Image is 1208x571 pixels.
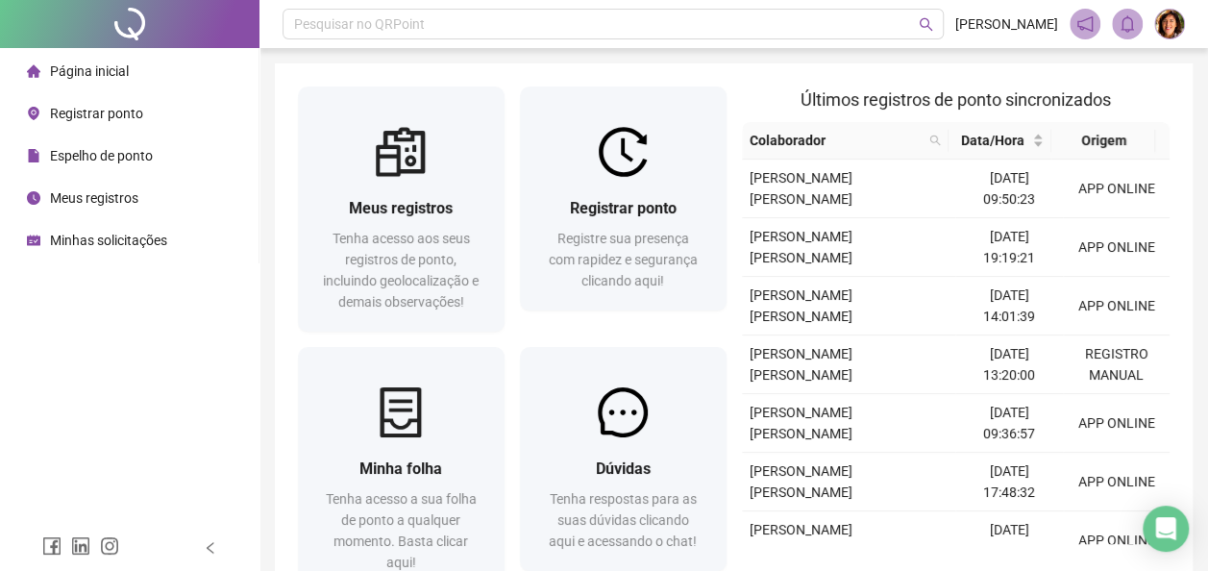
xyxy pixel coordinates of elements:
span: Espelho de ponto [50,148,153,163]
span: notification [1076,15,1094,33]
span: Dúvidas [596,459,651,478]
span: Tenha acesso a sua folha de ponto a qualquer momento. Basta clicar aqui! [326,491,477,570]
span: [PERSON_NAME] [PERSON_NAME] [750,170,852,207]
span: Minha folha [359,459,442,478]
td: [DATE] 11:30:30 [955,511,1062,570]
span: instagram [100,536,119,556]
span: linkedin [71,536,90,556]
span: Data/Hora [956,130,1029,151]
span: environment [27,107,40,120]
span: [PERSON_NAME] [PERSON_NAME] [750,405,852,441]
td: APP ONLINE [1063,218,1170,277]
span: search [929,135,941,146]
span: file [27,149,40,162]
td: [DATE] 14:01:39 [955,277,1062,335]
a: Meus registrosTenha acesso aos seus registros de ponto, incluindo geolocalização e demais observa... [298,87,505,332]
img: 76498 [1155,10,1184,38]
span: Página inicial [50,63,129,79]
span: left [204,541,217,555]
td: APP ONLINE [1063,511,1170,570]
td: [DATE] 17:48:32 [955,453,1062,511]
span: [PERSON_NAME] [PERSON_NAME] [750,229,852,265]
span: clock-circle [27,191,40,205]
td: APP ONLINE [1063,160,1170,218]
td: [DATE] 09:50:23 [955,160,1062,218]
span: Meus registros [349,199,453,217]
span: Colaborador [750,130,922,151]
span: [PERSON_NAME] [PERSON_NAME] [750,463,852,500]
a: DúvidasTenha respostas para as suas dúvidas clicando aqui e acessando o chat! [520,347,727,571]
td: [DATE] 09:36:57 [955,394,1062,453]
span: search [919,17,933,32]
td: APP ONLINE [1063,453,1170,511]
th: Origem [1051,122,1155,160]
span: [PERSON_NAME] [955,13,1058,35]
td: APP ONLINE [1063,277,1170,335]
span: Tenha respostas para as suas dúvidas clicando aqui e acessando o chat! [549,491,697,549]
span: bell [1119,15,1136,33]
span: search [925,126,945,155]
span: [PERSON_NAME] [PERSON_NAME] [750,287,852,324]
span: home [27,64,40,78]
span: Registrar ponto [50,106,143,121]
td: [DATE] 19:19:21 [955,218,1062,277]
span: schedule [27,234,40,247]
span: facebook [42,536,62,556]
td: REGISTRO MANUAL [1063,335,1170,394]
td: APP ONLINE [1063,394,1170,453]
a: Registrar pontoRegistre sua presença com rapidez e segurança clicando aqui! [520,87,727,310]
span: [PERSON_NAME] [PERSON_NAME] [750,346,852,383]
span: [PERSON_NAME] [PERSON_NAME] [750,522,852,559]
span: Tenha acesso aos seus registros de ponto, incluindo geolocalização e demais observações! [323,231,479,310]
th: Data/Hora [949,122,1052,160]
span: Últimos registros de ponto sincronizados [801,89,1111,110]
td: [DATE] 13:20:00 [955,335,1062,394]
span: Meus registros [50,190,138,206]
div: Open Intercom Messenger [1143,506,1189,552]
span: Registrar ponto [570,199,677,217]
span: Registre sua presença com rapidez e segurança clicando aqui! [549,231,698,288]
span: Minhas solicitações [50,233,167,248]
